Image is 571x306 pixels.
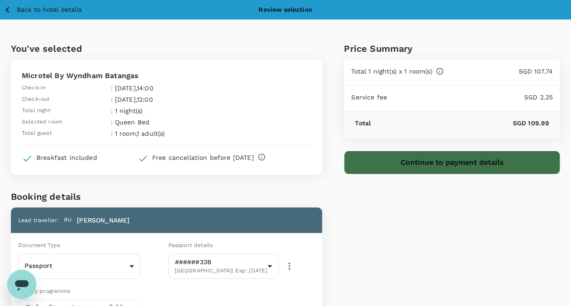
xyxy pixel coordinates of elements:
[115,106,222,115] p: 1 night(s)
[25,261,126,270] p: Passport
[22,129,52,138] span: Total guest
[22,118,62,127] span: Selected room
[175,267,264,276] span: [GEOGRAPHIC_DATA] | Exp: [DATE]
[258,5,312,14] div: Review selection
[36,153,97,162] div: Breakfast included
[175,257,264,267] p: ######33B
[11,41,322,56] h6: You've selected
[18,255,140,277] div: Passport
[77,216,129,225] p: [PERSON_NAME]
[351,93,387,102] p: Service fee
[22,84,45,93] span: Check-in
[4,4,82,15] button: Back to hotel details
[344,151,560,174] button: Continue to payment details
[18,288,71,294] span: Loyalty programme
[111,129,113,138] span: :
[111,106,113,115] span: :
[18,242,60,248] span: Document Type
[17,5,82,15] p: Back to hotel details
[371,118,549,128] p: SGD 109.99
[115,118,222,127] p: Queen Bed
[355,118,371,128] p: Total
[11,189,322,204] h6: Booking details
[169,251,278,281] div: ######33B[GEOGRAPHIC_DATA]| Exp: [DATE]
[152,153,254,162] div: Free cancellation before [DATE]
[258,153,266,161] svg: Full refund before 2025-09-09 14:00 (note : CXL 1600 HTL TIME ON 09SEP25-) additional details fro...
[444,67,553,76] p: SGD 107.74
[351,67,432,76] p: Total 1 night(s) x 1 room(s)
[111,84,113,93] span: :
[115,129,222,138] p: 1 room , 1 adult(s)
[22,81,224,138] table: simple table
[115,84,222,93] p: [DATE] , 14:00
[387,93,553,102] p: SGD 2.25
[111,95,113,104] span: :
[22,95,50,104] span: Check-out
[115,95,222,104] p: [DATE] , 12:00
[344,41,560,56] div: Price Summary
[7,270,36,299] iframe: Button to launch messaging window
[22,106,50,115] span: Total night
[22,70,311,81] p: Microtel By Wyndham Batangas
[111,118,113,127] span: :
[169,242,213,248] span: Passport details
[18,217,59,223] span: Lead traveller :
[64,216,72,225] span: RU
